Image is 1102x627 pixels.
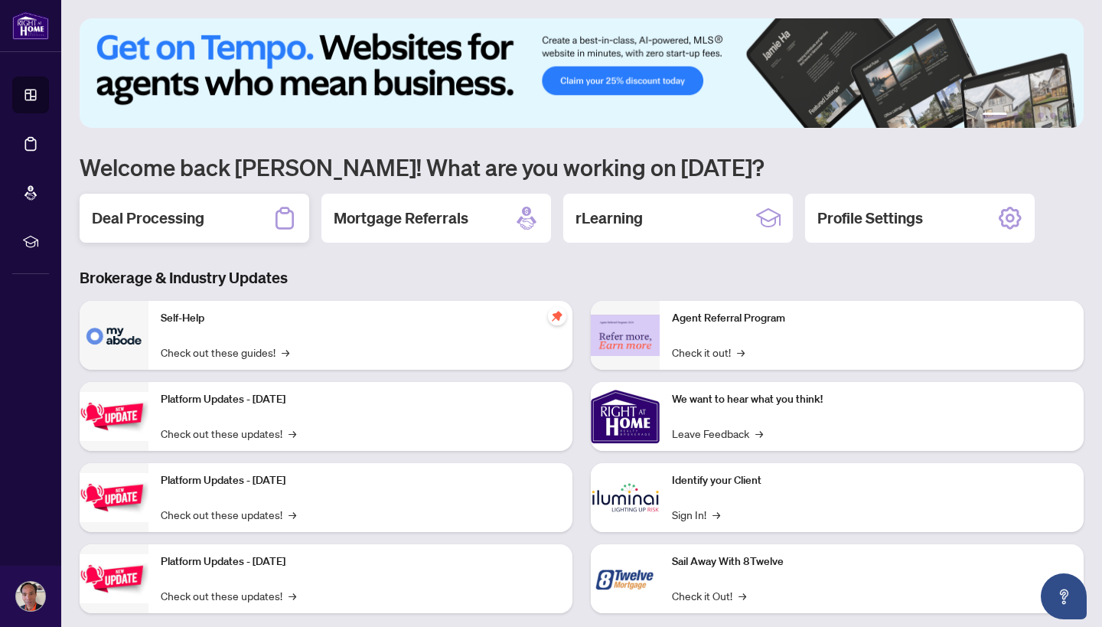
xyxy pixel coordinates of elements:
[817,207,923,229] h2: Profile Settings
[591,544,660,613] img: Sail Away With 8Twelve
[161,472,560,489] p: Platform Updates - [DATE]
[983,113,1007,119] button: 1
[80,301,148,370] img: Self-Help
[672,310,1071,327] p: Agent Referral Program
[755,425,763,442] span: →
[80,392,148,440] img: Platform Updates - July 21, 2025
[161,310,560,327] p: Self-Help
[548,307,566,325] span: pushpin
[80,152,1084,181] h1: Welcome back [PERSON_NAME]! What are you working on [DATE]?
[672,344,745,361] a: Check it out!→
[289,587,296,604] span: →
[591,463,660,532] img: Identify your Client
[1038,113,1044,119] button: 4
[712,506,720,523] span: →
[161,506,296,523] a: Check out these updates!→
[161,391,560,408] p: Platform Updates - [DATE]
[1050,113,1056,119] button: 5
[672,554,1071,570] p: Sail Away With 8Twelve
[1025,113,1032,119] button: 3
[1041,573,1087,619] button: Open asap
[161,425,296,442] a: Check out these updates!→
[80,267,1084,289] h3: Brokerage & Industry Updates
[16,582,45,611] img: Profile Icon
[591,382,660,451] img: We want to hear what you think!
[161,587,296,604] a: Check out these updates!→
[672,506,720,523] a: Sign In!→
[161,344,289,361] a: Check out these guides!→
[672,391,1071,408] p: We want to hear what you think!
[289,506,296,523] span: →
[672,472,1071,489] p: Identify your Client
[591,315,660,357] img: Agent Referral Program
[80,473,148,521] img: Platform Updates - July 8, 2025
[161,554,560,570] p: Platform Updates - [DATE]
[334,207,468,229] h2: Mortgage Referrals
[80,18,1084,128] img: Slide 0
[289,425,296,442] span: →
[92,207,204,229] h2: Deal Processing
[282,344,289,361] span: →
[575,207,643,229] h2: rLearning
[672,587,746,604] a: Check it Out!→
[737,344,745,361] span: →
[738,587,746,604] span: →
[12,11,49,40] img: logo
[80,554,148,603] img: Platform Updates - June 23, 2025
[1062,113,1068,119] button: 6
[1013,113,1019,119] button: 2
[672,425,763,442] a: Leave Feedback→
